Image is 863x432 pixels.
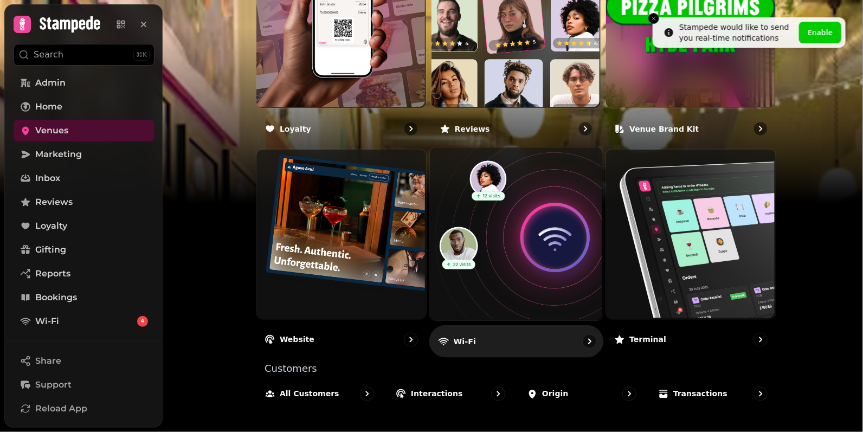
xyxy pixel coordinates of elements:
[280,124,311,134] p: Loyalty
[35,172,60,185] span: Inbox
[34,48,63,61] p: Search
[799,22,841,43] button: Enable
[605,149,775,318] img: Terminal
[14,239,154,261] a: Gifting
[35,291,77,304] span: Bookings
[542,389,568,399] p: Origin
[518,378,645,410] a: Origin
[405,334,416,345] svg: go to
[35,148,82,161] span: Marketing
[649,378,776,410] a: Transactions
[629,334,666,345] p: Terminal
[580,124,591,134] svg: go to
[280,334,314,345] p: Website
[35,267,70,280] span: Reports
[35,315,59,328] span: Wi-Fi
[624,389,635,399] svg: go to
[493,389,504,399] svg: go to
[14,215,154,237] a: Loyalty
[14,191,154,213] a: Reviews
[141,318,144,325] span: 4
[14,96,154,118] a: Home
[673,389,727,399] p: Transactions
[14,350,154,372] button: Share
[14,44,154,66] button: Search⌘K
[629,124,699,134] p: Venue brand kit
[679,22,795,43] div: Stampede would like to send you real-time notifications
[755,334,766,345] svg: go to
[14,167,154,189] a: Inbox
[648,13,659,24] button: Close toast
[387,378,514,410] a: Interactions
[35,76,66,89] span: Admin
[606,149,776,356] a: TerminalTerminal
[255,149,425,318] img: Website
[265,364,776,374] p: Customers
[35,354,61,367] span: Share
[411,389,462,399] p: Interactions
[256,149,427,356] a: WebsiteWebsite
[35,100,62,113] span: Home
[453,336,475,347] p: Wi-Fi
[14,120,154,141] a: Venues
[14,72,154,94] a: Admin
[14,311,154,332] a: Wi-Fi4
[35,402,87,415] span: Reload App
[35,124,68,137] span: Venues
[429,147,603,358] a: Wi-FiWi-Fi
[256,378,383,410] a: All customers
[280,389,339,399] p: All customers
[35,243,66,256] span: Gifting
[14,374,154,396] button: Support
[755,389,766,399] svg: go to
[14,287,154,308] a: Bookings
[14,398,154,420] button: Reload App
[14,263,154,285] a: Reports
[584,336,595,347] svg: go to
[362,389,372,399] svg: go to
[35,220,67,233] span: Loyalty
[755,124,766,134] svg: go to
[35,378,72,391] span: Support
[455,124,490,134] p: Reviews
[133,49,150,61] div: ⌘K
[405,124,416,134] svg: go to
[35,196,73,209] span: Reviews
[428,147,601,320] img: Wi-Fi
[14,144,154,165] a: Marketing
